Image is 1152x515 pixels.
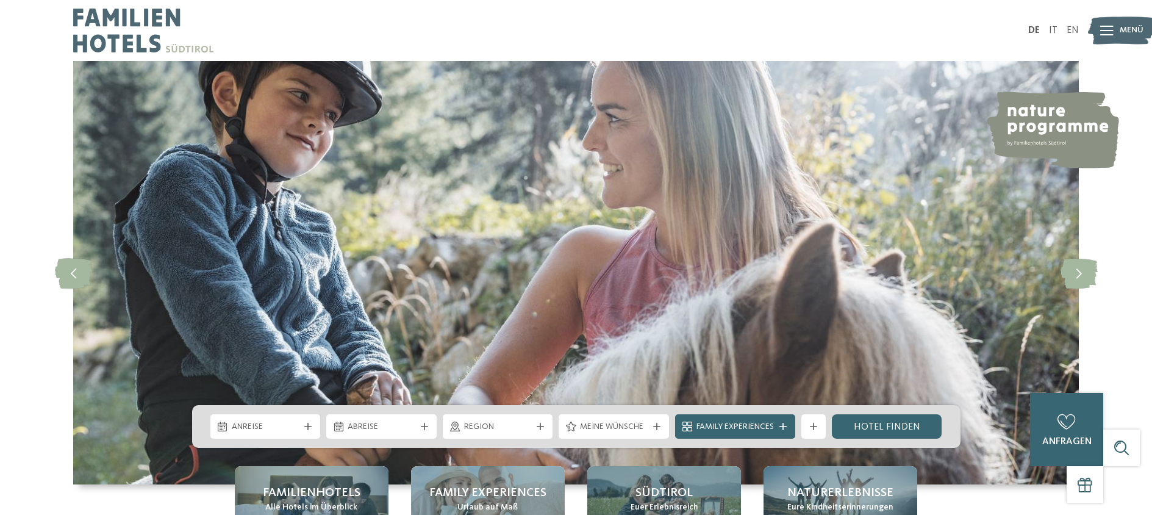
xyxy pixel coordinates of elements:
[985,92,1119,168] img: nature programme by Familienhotels Südtirol
[696,421,774,433] span: Family Experiences
[265,502,357,514] span: Alle Hotels im Überblick
[232,421,299,433] span: Anreise
[1067,26,1079,35] a: EN
[787,502,893,514] span: Eure Kindheitserinnerungen
[1028,26,1040,35] a: DE
[73,61,1079,484] img: Familienhotels Südtirol: The happy family places
[1049,26,1057,35] a: IT
[787,484,893,502] span: Naturerlebnisse
[1120,24,1143,37] span: Menü
[457,502,518,514] span: Urlaub auf Maß
[464,421,532,433] span: Region
[429,484,546,502] span: Family Experiences
[263,484,360,502] span: Familienhotels
[832,414,942,439] a: Hotel finden
[348,421,415,433] span: Abreise
[1030,393,1103,466] a: anfragen
[635,484,693,502] span: Südtirol
[580,421,648,433] span: Meine Wünsche
[631,502,698,514] span: Euer Erlebnisreich
[1042,437,1092,447] span: anfragen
